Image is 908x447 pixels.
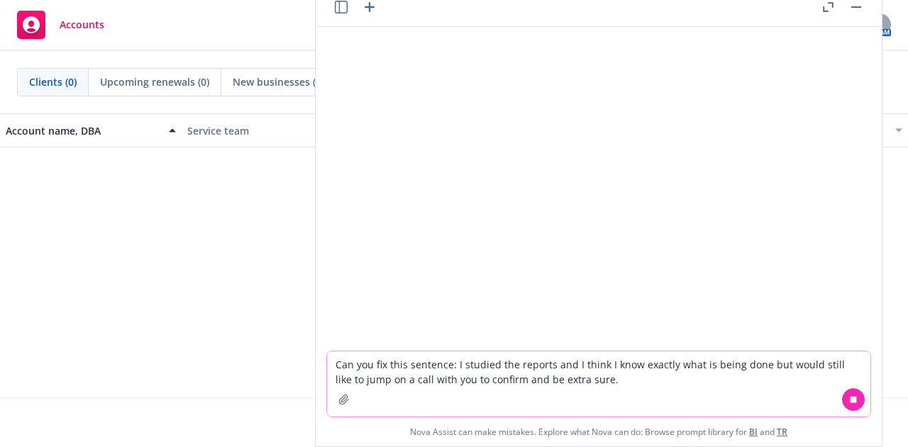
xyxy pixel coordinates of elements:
a: Accounts [11,5,110,45]
span: Clients (0) [29,74,77,89]
span: Nova Assist can make mistakes. Explore what Nova can do: Browse prompt library for and [321,417,876,446]
span: Accounts [60,19,104,30]
a: BI [749,426,758,438]
a: TR [777,426,787,438]
button: Service team [182,113,363,147]
span: Upcoming renewals (0) [100,74,209,89]
div: Service team [187,123,358,138]
span: New businesses (0) [233,74,324,89]
div: Account name, DBA [6,123,160,138]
